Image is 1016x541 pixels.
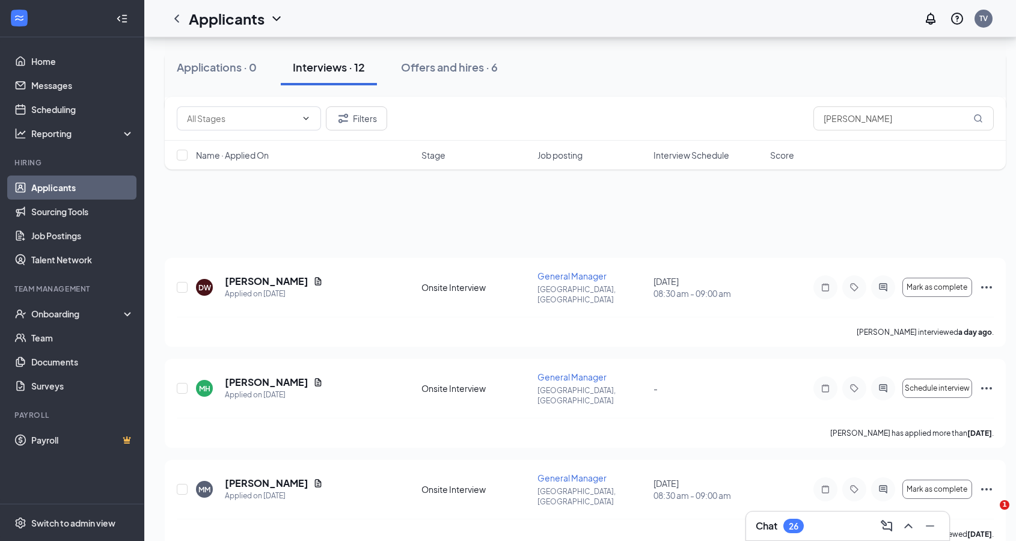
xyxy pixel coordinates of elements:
[818,283,833,292] svg: Note
[401,60,498,75] div: Offers and hires · 6
[789,521,798,531] div: 26
[31,97,134,121] a: Scheduling
[269,11,284,26] svg: ChevronDown
[979,13,988,23] div: TV
[198,484,210,495] div: MM
[847,384,861,393] svg: Tag
[537,149,583,161] span: Job posting
[13,12,25,24] svg: WorkstreamLogo
[14,517,26,529] svg: Settings
[225,288,323,300] div: Applied on [DATE]
[830,428,994,438] p: [PERSON_NAME] has applied more than .
[14,284,132,294] div: Team Management
[770,149,794,161] span: Score
[187,112,296,125] input: All Stages
[301,114,311,123] svg: ChevronDown
[905,384,970,393] span: Schedule interview
[876,384,890,393] svg: ActiveChat
[653,287,762,299] span: 08:30 am - 09:00 am
[31,127,135,139] div: Reporting
[293,60,365,75] div: Interviews · 12
[313,377,323,387] svg: Document
[421,483,530,495] div: Onsite Interview
[199,384,210,394] div: MH
[225,275,308,288] h5: [PERSON_NAME]
[31,308,124,320] div: Onboarding
[31,374,134,398] a: Surveys
[31,73,134,97] a: Messages
[225,389,323,401] div: Applied on [DATE]
[14,410,132,420] div: Payroll
[950,11,964,26] svg: QuestionInfo
[31,224,134,248] a: Job Postings
[421,382,530,394] div: Onsite Interview
[537,472,607,483] span: General Manager
[421,281,530,293] div: Onsite Interview
[537,270,607,281] span: General Manager
[31,248,134,272] a: Talent Network
[313,277,323,286] svg: Document
[14,127,26,139] svg: Analysis
[537,284,646,305] p: [GEOGRAPHIC_DATA], [GEOGRAPHIC_DATA]
[907,485,967,494] span: Mark as complete
[421,149,445,161] span: Stage
[923,519,937,533] svg: Minimize
[537,385,646,406] p: [GEOGRAPHIC_DATA], [GEOGRAPHIC_DATA]
[116,13,128,25] svg: Collapse
[198,283,211,293] div: DW
[857,327,994,337] p: [PERSON_NAME] interviewed .
[653,275,762,299] div: [DATE]
[31,428,134,452] a: PayrollCrown
[899,516,918,536] button: ChevronUp
[880,519,894,533] svg: ComposeMessage
[14,308,26,320] svg: UserCheck
[958,328,992,337] b: a day ago
[818,384,833,393] svg: Note
[31,200,134,224] a: Sourcing Tools
[907,283,967,292] span: Mark as complete
[653,149,729,161] span: Interview Schedule
[920,516,940,536] button: Minimize
[31,49,134,73] a: Home
[31,326,134,350] a: Team
[979,482,994,497] svg: Ellipses
[877,516,896,536] button: ComposeMessage
[876,484,890,494] svg: ActiveChat
[170,11,184,26] svg: ChevronLeft
[653,489,762,501] span: 08:30 am - 09:00 am
[902,278,972,297] button: Mark as complete
[756,519,777,533] h3: Chat
[537,486,646,507] p: [GEOGRAPHIC_DATA], [GEOGRAPHIC_DATA]
[979,381,994,396] svg: Ellipses
[967,530,992,539] b: [DATE]
[326,106,387,130] button: Filter Filters
[967,429,992,438] b: [DATE]
[847,484,861,494] svg: Tag
[313,478,323,488] svg: Document
[975,500,1004,529] iframe: Intercom live chat
[31,350,134,374] a: Documents
[177,60,257,75] div: Applications · 0
[847,283,861,292] svg: Tag
[196,149,269,161] span: Name · Applied On
[189,8,265,29] h1: Applicants
[1000,500,1009,510] span: 1
[14,157,132,168] div: Hiring
[923,11,938,26] svg: Notifications
[225,376,308,389] h5: [PERSON_NAME]
[876,283,890,292] svg: ActiveChat
[902,379,972,398] button: Schedule interview
[902,480,972,499] button: Mark as complete
[901,519,916,533] svg: ChevronUp
[973,114,983,123] svg: MagnifyingGlass
[225,490,323,502] div: Applied on [DATE]
[653,383,658,394] span: -
[31,517,115,529] div: Switch to admin view
[537,371,607,382] span: General Manager
[818,484,833,494] svg: Note
[979,280,994,295] svg: Ellipses
[31,176,134,200] a: Applicants
[653,477,762,501] div: [DATE]
[813,106,994,130] input: Search in interviews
